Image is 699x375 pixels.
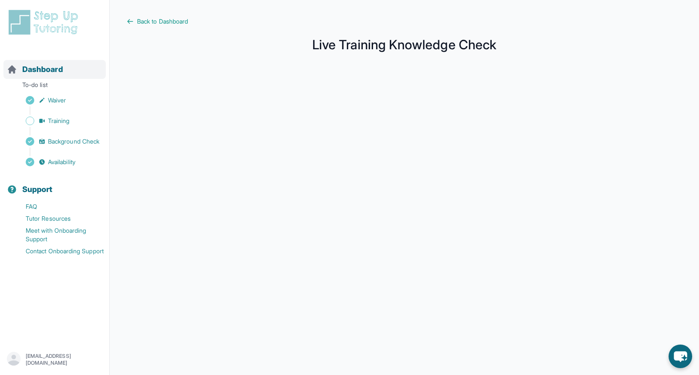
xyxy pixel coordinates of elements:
a: Training [7,115,109,127]
span: Support [22,183,53,195]
span: Background Check [48,137,99,146]
a: Background Check [7,135,109,147]
span: Availability [48,158,75,166]
img: logo [7,9,83,36]
button: [EMAIL_ADDRESS][DOMAIN_NAME] [7,352,102,367]
a: FAQ [7,201,109,213]
a: Availability [7,156,109,168]
a: Contact Onboarding Support [7,245,109,257]
a: Waiver [7,94,109,106]
a: Tutor Resources [7,213,109,225]
a: Back to Dashboard [127,17,682,26]
span: Dashboard [22,63,63,75]
a: Meet with Onboarding Support [7,225,109,245]
a: Dashboard [7,63,63,75]
span: Waiver [48,96,66,105]
span: Training [48,117,70,125]
p: [EMAIL_ADDRESS][DOMAIN_NAME] [26,353,102,366]
button: Support [3,170,106,199]
button: Dashboard [3,50,106,79]
span: Back to Dashboard [137,17,188,26]
p: To-do list [3,81,106,93]
button: chat-button [669,345,692,368]
h1: Live Training Knowledge Check [127,39,682,50]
